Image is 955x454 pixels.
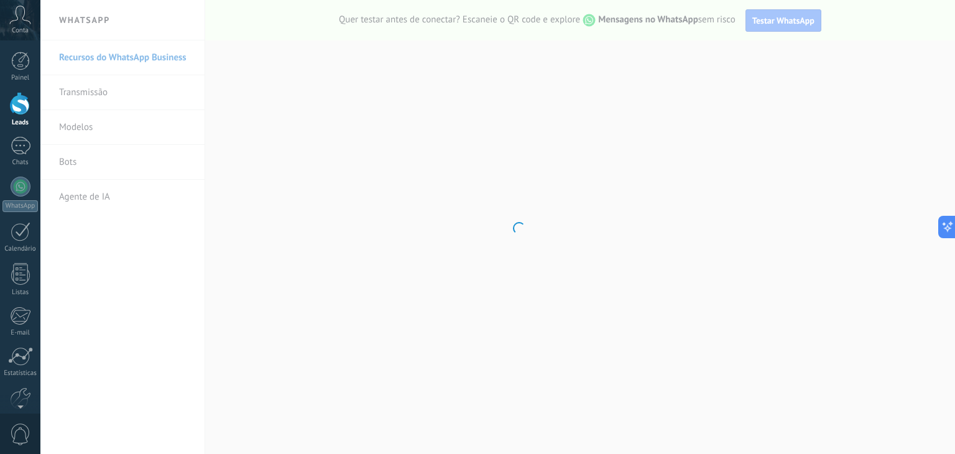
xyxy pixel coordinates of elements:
[2,289,39,297] div: Listas
[2,245,39,253] div: Calendário
[2,119,39,127] div: Leads
[2,74,39,82] div: Painel
[2,200,38,212] div: WhatsApp
[12,27,29,35] span: Conta
[2,369,39,378] div: Estatísticas
[2,329,39,337] div: E-mail
[2,159,39,167] div: Chats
